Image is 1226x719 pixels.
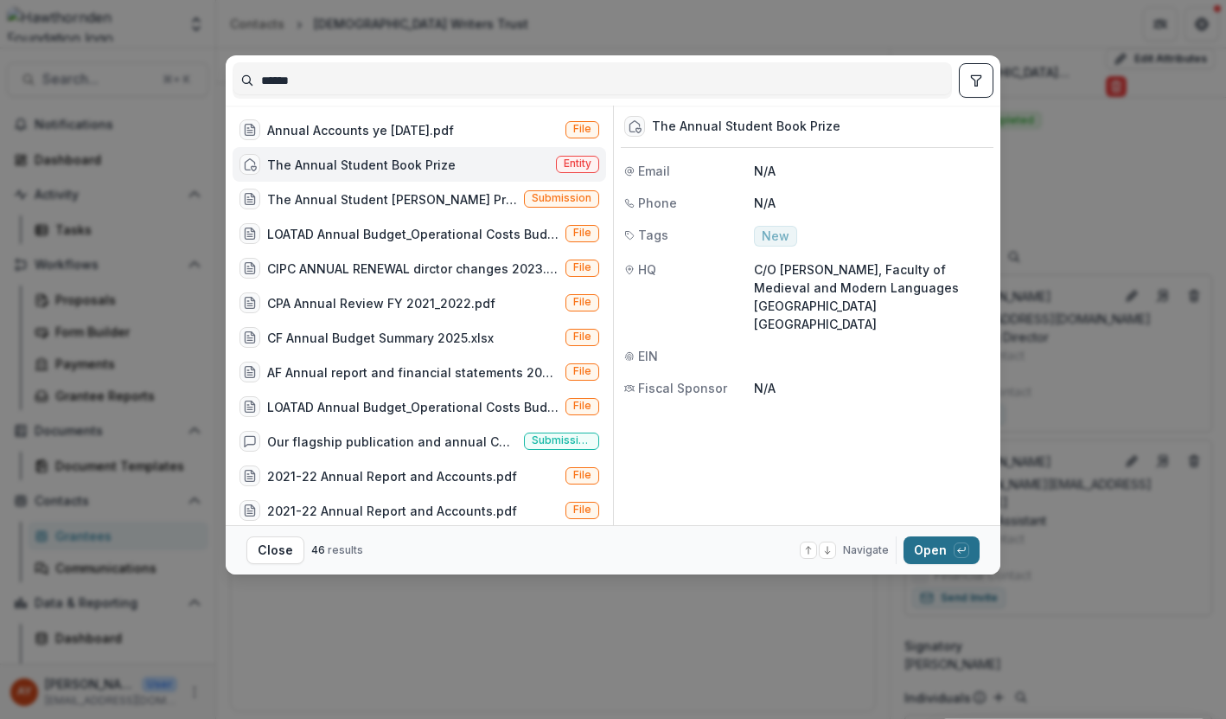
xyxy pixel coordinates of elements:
span: File [573,227,591,239]
button: Close [246,536,304,564]
button: toggle filters [959,63,993,98]
span: Fiscal Sponsor [638,379,727,397]
span: EIN [638,347,658,365]
div: 2021-22 Annual Report and Accounts.pdf [267,467,517,485]
span: File [573,504,591,516]
span: Entity [564,157,591,170]
span: Submission [532,192,591,204]
div: CF Annual Budget Summary 2025.xlsx [267,329,494,347]
p: N/A [754,162,990,180]
span: File [573,469,591,481]
div: The Annual Student [PERSON_NAME] Prize - 2025 - 27,000 (A student-juried prize for the best "work... [267,190,517,209]
div: The Annual Student Book Prize [267,156,456,174]
span: Navigate [843,542,889,558]
span: HQ [638,260,656,279]
div: Our flagship publication and annual Case Listhttps://[DOMAIN_NAME][URL][MEDICAL_DATA] [267,433,517,451]
span: File [573,123,591,135]
p: N/A [754,194,990,212]
span: File [573,400,591,412]
div: CPA Annual Review FY 2021_2022.pdf [267,294,495,312]
span: File [573,261,591,273]
span: File [573,331,591,343]
span: File [573,365,591,377]
button: Open [904,536,980,564]
div: LOATAD Annual Budget_Operational Costs Budget_2025_2026 - LOATAD 2025_6 Running Costs.pdf [267,398,559,416]
span: File [573,296,591,308]
span: results [328,543,363,556]
p: N/A [754,379,990,397]
p: C/O [PERSON_NAME], Faculty of Medieval and Modern Languages [GEOGRAPHIC_DATA] [GEOGRAPHIC_DATA] [754,260,990,333]
span: Email [638,162,670,180]
span: Tags [638,226,668,244]
span: 46 [311,543,325,556]
div: The Annual Student Book Prize [652,119,840,134]
span: Phone [638,194,677,212]
div: AF Annual report and financial statements 2023 - FINAL.pdf [267,363,559,382]
span: Submission comment [532,434,591,446]
div: 2021-22 Annual Report and Accounts.pdf [267,502,517,520]
div: Annual Accounts ye [DATE].pdf [267,121,454,139]
div: CIPC ANNUAL RENEWAL dirctor changes 2023.pdf [267,260,559,278]
div: LOATAD Annual Budget_Operational Costs Budget_2023_(+ Hawthornden) - LOATAD 2023 Running Costs.pdf [267,225,559,243]
span: New [762,229,789,244]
